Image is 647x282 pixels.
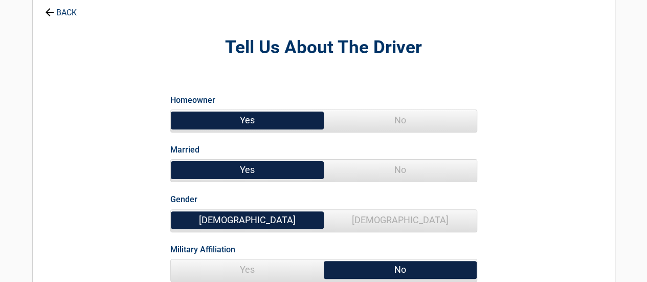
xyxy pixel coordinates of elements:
span: [DEMOGRAPHIC_DATA] [324,210,477,230]
span: No [324,110,477,131]
span: Yes [171,160,324,180]
span: No [324,160,477,180]
span: No [324,259,477,280]
span: [DEMOGRAPHIC_DATA] [171,210,324,230]
span: Yes [171,110,324,131]
span: Yes [171,259,324,280]
label: Homeowner [170,93,215,107]
h2: Tell Us About The Driver [89,36,559,60]
label: Married [170,143,199,157]
label: Gender [170,192,197,206]
label: Military Affiliation [170,243,235,256]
